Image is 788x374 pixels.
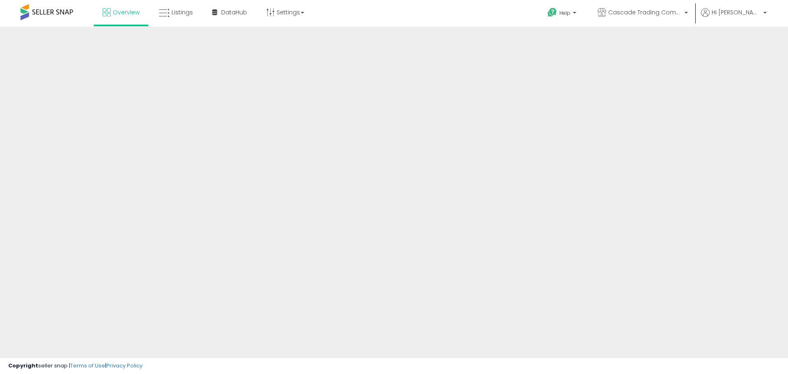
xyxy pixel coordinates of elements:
[541,1,584,27] a: Help
[172,8,193,16] span: Listings
[712,8,761,16] span: Hi [PERSON_NAME]
[547,7,557,18] i: Get Help
[8,362,38,369] strong: Copyright
[106,362,142,369] a: Privacy Policy
[608,8,682,16] span: Cascade Trading Company
[221,8,247,16] span: DataHub
[701,8,767,27] a: Hi [PERSON_NAME]
[113,8,140,16] span: Overview
[559,9,570,16] span: Help
[8,362,142,370] div: seller snap | |
[70,362,105,369] a: Terms of Use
